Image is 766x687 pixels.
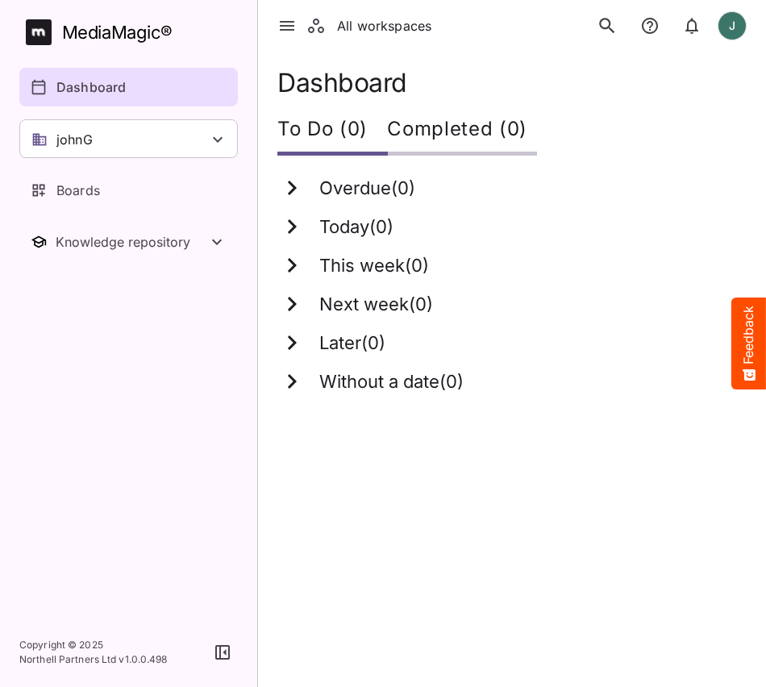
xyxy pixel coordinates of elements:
div: Knowledge repository [56,234,207,250]
div: J [718,11,747,40]
p: Northell Partners Ltd v 1.0.0.498 [19,652,168,667]
p: Copyright © 2025 [19,638,168,652]
button: Feedback [731,298,766,389]
h3: Later ( 0 ) [319,333,385,354]
h3: Overdue ( 0 ) [319,178,415,199]
h3: Today ( 0 ) [319,217,393,238]
div: MediaMagic ® [62,19,173,46]
button: notifications [634,9,666,43]
h3: Without a date ( 0 ) [319,372,464,393]
button: Toggle Knowledge repository [19,223,238,261]
p: Dashboard [56,77,126,97]
a: Boards [19,171,238,210]
p: johnG [56,130,93,149]
a: Dashboard [19,68,238,106]
nav: Knowledge repository [19,223,238,261]
a: MediaMagic® [26,19,238,45]
button: notifications [676,9,708,43]
h3: This week ( 0 ) [319,256,429,277]
div: To Do (0) [277,107,387,156]
div: Completed (0) [387,107,537,156]
h3: Next week ( 0 ) [319,294,433,315]
button: search [590,9,624,43]
p: Boards [56,181,100,200]
h1: Dashboard [277,68,747,98]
